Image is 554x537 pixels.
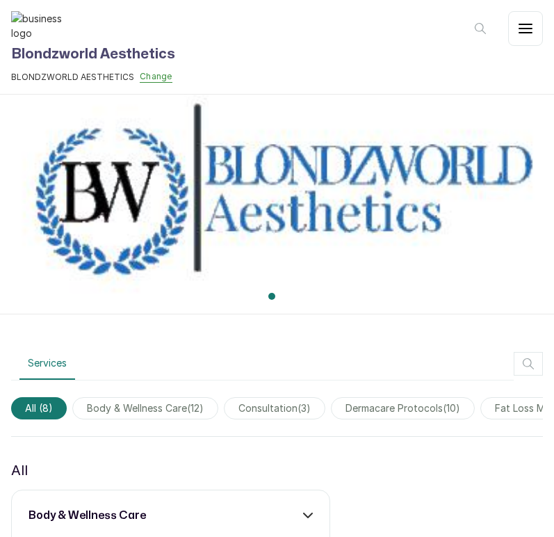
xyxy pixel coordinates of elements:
[11,72,134,83] span: BLONDZWORLD AESTHETICS
[11,71,174,83] button: BLONDZWORLD AESTHETICSChange
[28,507,146,524] h3: body & wellness care
[224,397,325,419] span: consultation(3)
[72,397,218,419] span: body & wellness care(12)
[331,397,475,419] span: dermacare protocols(10)
[11,397,67,419] span: All (8)
[11,43,174,65] h1: Blondzworld Aesthetics
[11,11,67,40] img: business logo
[140,71,172,83] button: Change
[19,348,75,380] button: Services
[11,459,28,481] p: All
